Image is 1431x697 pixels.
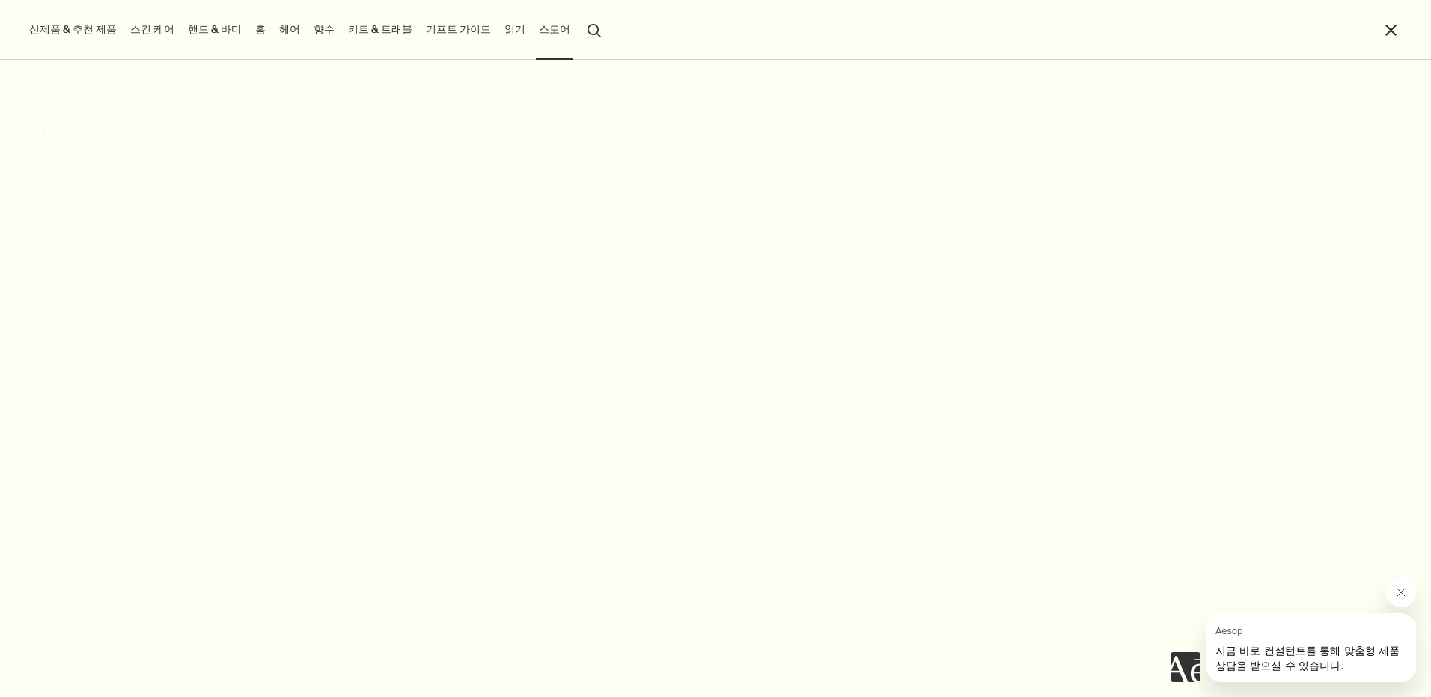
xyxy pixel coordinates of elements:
[26,19,120,40] button: 신제품 & 추천 제품
[1171,577,1416,682] div: Aesop님의 말: "지금 바로 컨설턴트를 통해 맞춤형 제품 상담을 받으실 수 있습니다.". 대화를 계속하려면 메시징 창을 엽니다.
[345,19,415,40] a: 키트 & 트래블
[30,119,120,149] svg: Aesop
[423,19,494,40] a: 기프트 가이드
[311,19,338,40] a: 향수
[276,19,303,40] a: 헤어
[30,269,447,286] div: 또는 도로명으로 검색
[1386,577,1416,607] iframe: Aesop의 메시지 닫기
[252,19,269,40] a: 홈
[1382,22,1400,39] button: 메뉴 닫기
[185,19,245,40] a: 핸드 & 바디
[127,19,177,40] a: 스킨 케어
[536,19,573,40] button: 스토어
[30,119,120,153] a: Aesop
[1171,652,1200,682] iframe: 내용 없음
[581,15,608,43] button: 검색창 열기
[501,19,528,40] a: 읽기
[1206,613,1416,682] iframe: Aesop의 메시지
[30,202,187,247] button: 현재 위치에서 찾기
